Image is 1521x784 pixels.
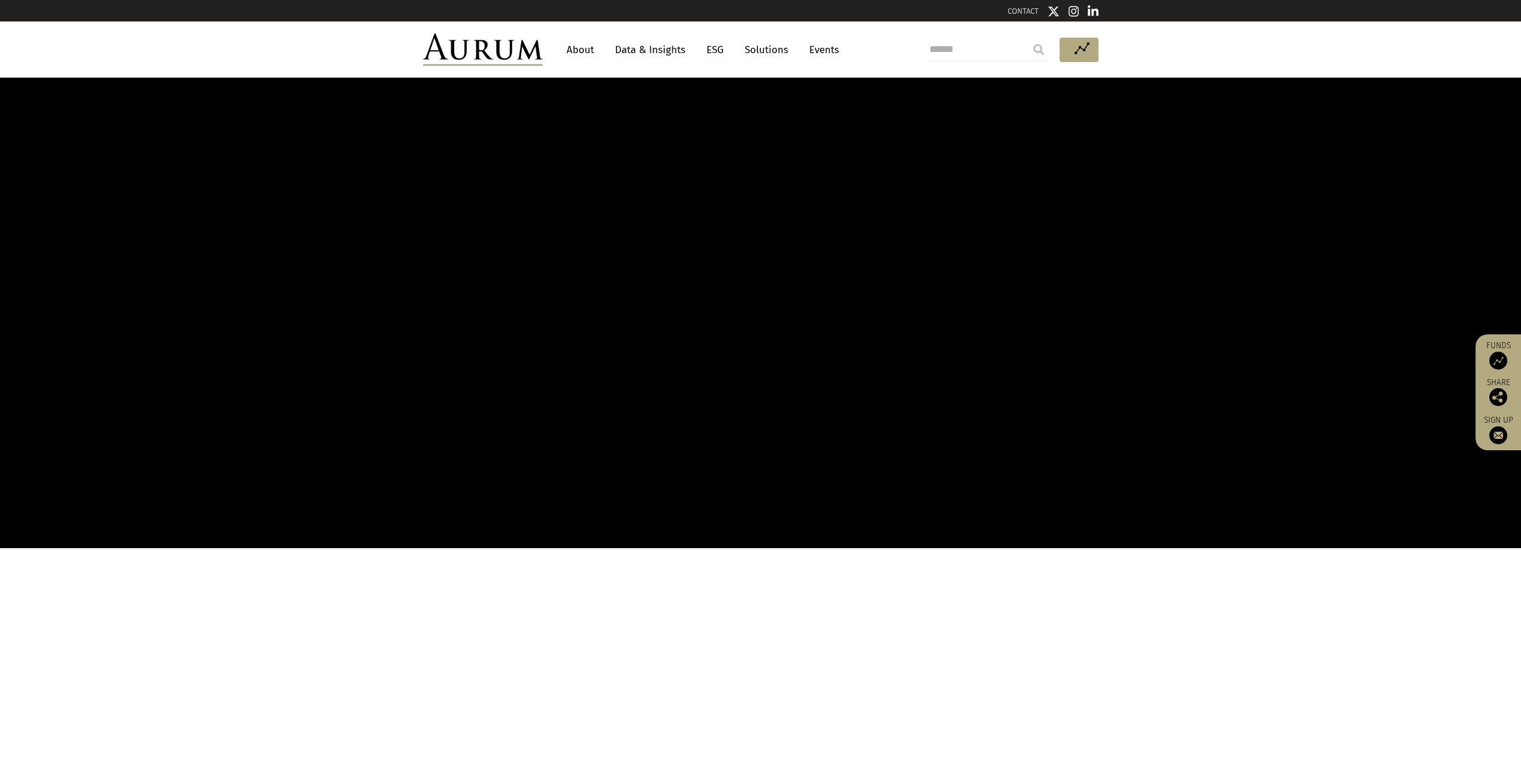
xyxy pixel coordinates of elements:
[1048,5,1060,17] img: Twitter icon
[700,39,730,61] a: ESG
[1069,5,1079,17] img: Instagram icon
[1088,5,1098,17] img: Linkedin icon
[1489,388,1507,406] img: Share this post
[1482,379,1515,406] div: Share
[561,39,600,61] a: About
[1489,352,1507,370] img: Access Funds
[1482,415,1515,444] a: Sign up
[1489,426,1507,444] img: Sign up to our newsletter
[423,33,543,66] img: Aurum
[1027,38,1051,62] input: Submit
[739,39,794,61] a: Solutions
[609,39,691,61] a: Data & Insights
[803,39,839,61] a: Events
[1482,340,1515,370] a: Funds
[1008,7,1039,16] a: CONTACT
